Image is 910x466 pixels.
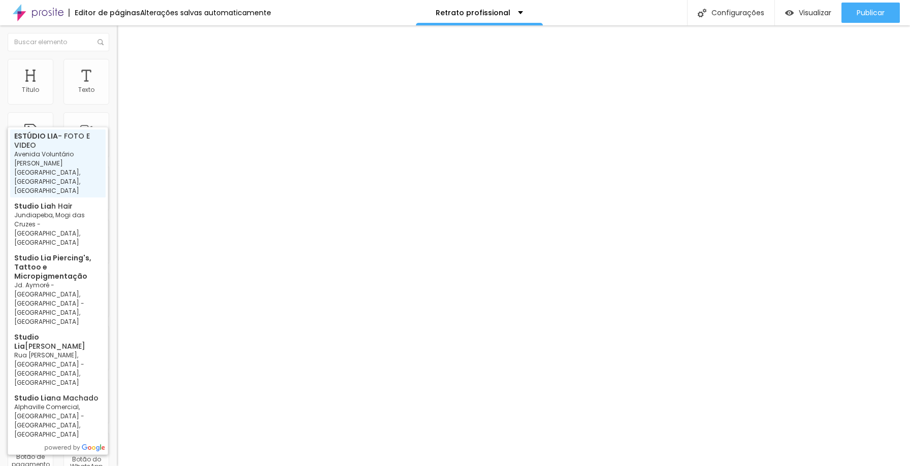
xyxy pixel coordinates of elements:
[69,9,140,17] div: Editor de páginas
[799,9,831,17] span: Visualizar
[775,3,841,23] button: Visualizar
[698,9,706,17] img: Icone
[8,33,109,51] input: Buscar elemento
[97,39,104,45] img: Icone
[140,9,271,17] div: Alterações salvas automaticamente
[857,9,885,17] span: Publicar
[78,86,94,93] div: Texto
[841,3,900,23] button: Publicar
[785,9,794,17] img: view-1.svg
[436,9,510,17] p: Retrato profissional
[117,25,910,466] iframe: Editor
[22,86,39,93] div: Título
